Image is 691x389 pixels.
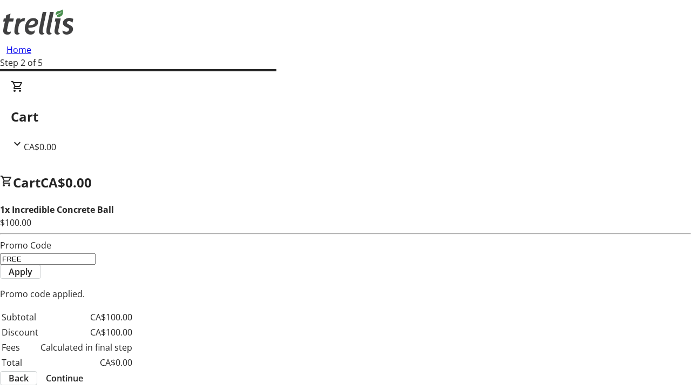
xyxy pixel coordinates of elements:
h2: Cart [11,107,680,126]
td: Subtotal [1,310,39,324]
td: Fees [1,340,39,354]
span: CA$0.00 [24,141,56,153]
td: Discount [1,325,39,339]
td: Calculated in final step [40,340,133,354]
span: CA$0.00 [40,173,92,191]
td: CA$100.00 [40,310,133,324]
td: Total [1,356,39,370]
button: Continue [37,372,92,385]
div: CartCA$0.00 [11,80,680,153]
span: Continue [46,372,83,385]
td: CA$100.00 [40,325,133,339]
td: CA$0.00 [40,356,133,370]
span: Apply [9,265,32,278]
span: Back [9,372,29,385]
span: Cart [13,173,40,191]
